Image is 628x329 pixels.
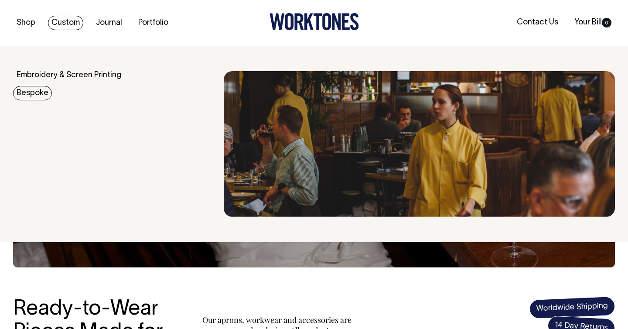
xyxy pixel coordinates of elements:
[571,15,615,30] a: Your Bill0
[224,71,615,217] img: Bespoke
[529,296,615,319] span: Worldwide Shipping
[602,18,611,27] span: 0
[13,86,52,100] a: Bespoke
[48,16,83,30] a: Custom
[13,16,39,30] a: Shop
[13,68,125,82] a: Embroidery & Screen Printing
[92,16,126,30] a: Journal
[513,15,562,30] a: Contact Us
[135,16,172,30] a: Portfolio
